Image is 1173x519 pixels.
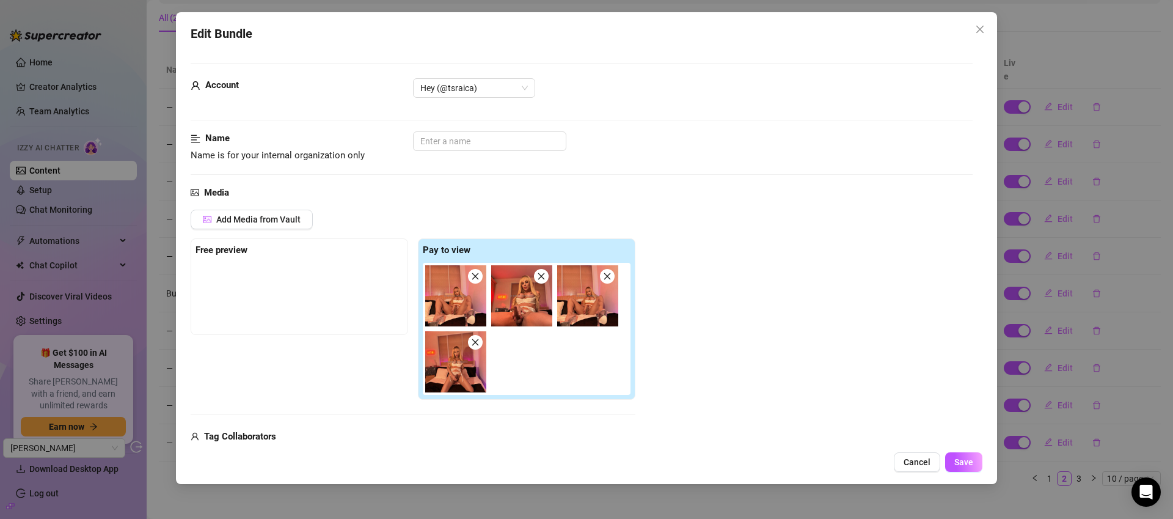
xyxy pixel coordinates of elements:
[945,452,982,472] button: Save
[191,430,199,444] span: user
[1131,477,1161,507] div: Open Intercom Messenger
[970,24,990,34] span: Close
[191,24,252,43] span: Edit Bundle
[413,131,566,151] input: Enter a name
[205,133,230,144] strong: Name
[191,131,200,146] span: align-left
[205,79,239,90] strong: Account
[425,331,486,392] img: media
[491,265,552,326] img: media
[894,452,940,472] button: Cancel
[204,431,276,442] strong: Tag Collaborators
[954,457,973,467] span: Save
[216,215,301,224] span: Add Media from Vault
[970,20,990,39] button: Close
[425,265,486,326] img: media
[195,245,247,256] strong: Free preview
[420,79,528,97] span: Hey (@tsraica)
[603,272,612,281] span: close
[191,186,199,201] span: picture
[191,210,313,229] button: Add Media from Vault
[203,215,211,224] span: picture
[471,338,480,347] span: close
[557,265,618,326] img: media
[423,245,470,256] strong: Pay to view
[191,78,200,93] span: user
[904,457,930,467] span: Cancel
[204,187,229,198] strong: Media
[191,150,365,161] span: Name is for your internal organization only
[975,24,985,34] span: close
[537,272,546,281] span: close
[471,272,480,281] span: close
